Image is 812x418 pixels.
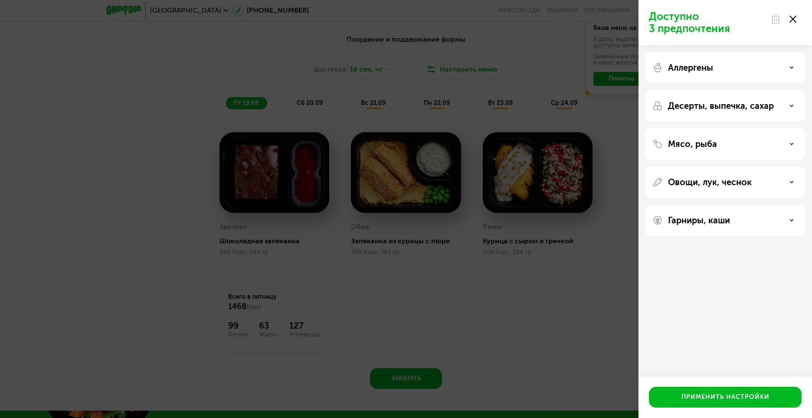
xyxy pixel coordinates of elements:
[668,139,717,149] p: Мясо, рыба
[668,177,752,187] p: Овощи, лук, чеснок
[649,10,765,35] p: Доступно 3 предпочтения
[681,393,769,402] div: Применить настройки
[668,101,774,111] p: Десерты, выпечка, сахар
[649,387,802,408] button: Применить настройки
[668,215,730,225] p: Гарниры, каши
[668,62,713,73] p: Аллергены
